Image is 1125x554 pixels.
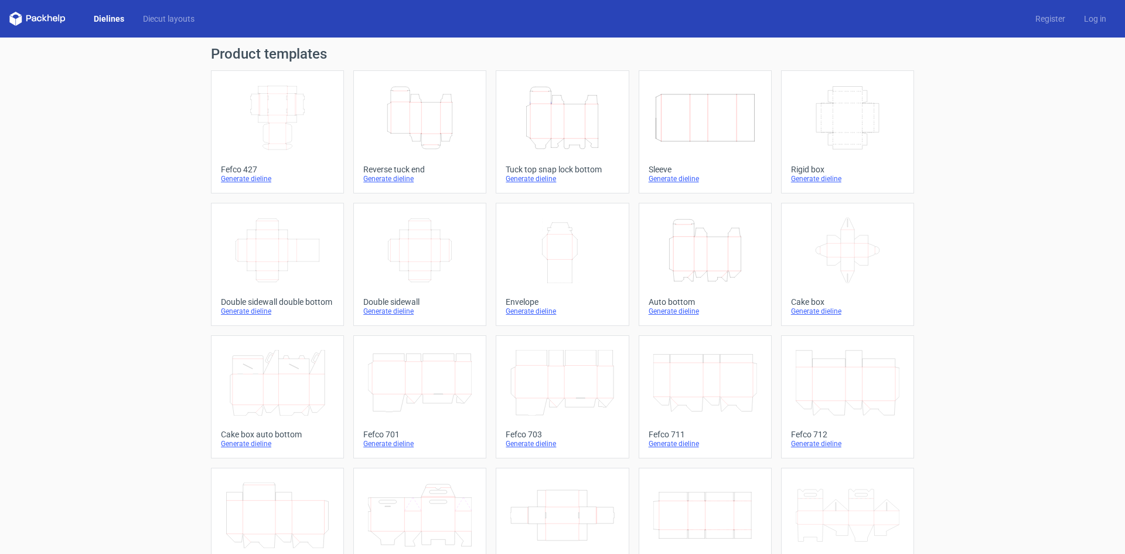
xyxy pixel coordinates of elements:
[221,439,334,448] div: Generate dieline
[791,307,904,316] div: Generate dieline
[791,297,904,307] div: Cake box
[649,439,762,448] div: Generate dieline
[506,297,619,307] div: Envelope
[496,335,629,458] a: Fefco 703Generate dieline
[363,430,476,439] div: Fefco 701
[791,174,904,183] div: Generate dieline
[353,335,486,458] a: Fefco 701Generate dieline
[781,203,914,326] a: Cake boxGenerate dieline
[363,307,476,316] div: Generate dieline
[363,165,476,174] div: Reverse tuck end
[506,439,619,448] div: Generate dieline
[363,174,476,183] div: Generate dieline
[134,13,204,25] a: Diecut layouts
[649,307,762,316] div: Generate dieline
[363,297,476,307] div: Double sidewall
[781,70,914,193] a: Rigid boxGenerate dieline
[1026,13,1075,25] a: Register
[221,297,334,307] div: Double sidewall double bottom
[353,70,486,193] a: Reverse tuck endGenerate dieline
[649,165,762,174] div: Sleeve
[639,335,772,458] a: Fefco 711Generate dieline
[211,335,344,458] a: Cake box auto bottomGenerate dieline
[506,307,619,316] div: Generate dieline
[791,430,904,439] div: Fefco 712
[211,70,344,193] a: Fefco 427Generate dieline
[649,174,762,183] div: Generate dieline
[221,307,334,316] div: Generate dieline
[221,174,334,183] div: Generate dieline
[791,165,904,174] div: Rigid box
[639,203,772,326] a: Auto bottomGenerate dieline
[221,430,334,439] div: Cake box auto bottom
[506,165,619,174] div: Tuck top snap lock bottom
[211,47,914,61] h1: Product templates
[496,70,629,193] a: Tuck top snap lock bottomGenerate dieline
[781,335,914,458] a: Fefco 712Generate dieline
[639,70,772,193] a: SleeveGenerate dieline
[84,13,134,25] a: Dielines
[506,174,619,183] div: Generate dieline
[363,439,476,448] div: Generate dieline
[211,203,344,326] a: Double sidewall double bottomGenerate dieline
[649,430,762,439] div: Fefco 711
[496,203,629,326] a: EnvelopeGenerate dieline
[791,439,904,448] div: Generate dieline
[649,297,762,307] div: Auto bottom
[506,430,619,439] div: Fefco 703
[221,165,334,174] div: Fefco 427
[1075,13,1116,25] a: Log in
[353,203,486,326] a: Double sidewallGenerate dieline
